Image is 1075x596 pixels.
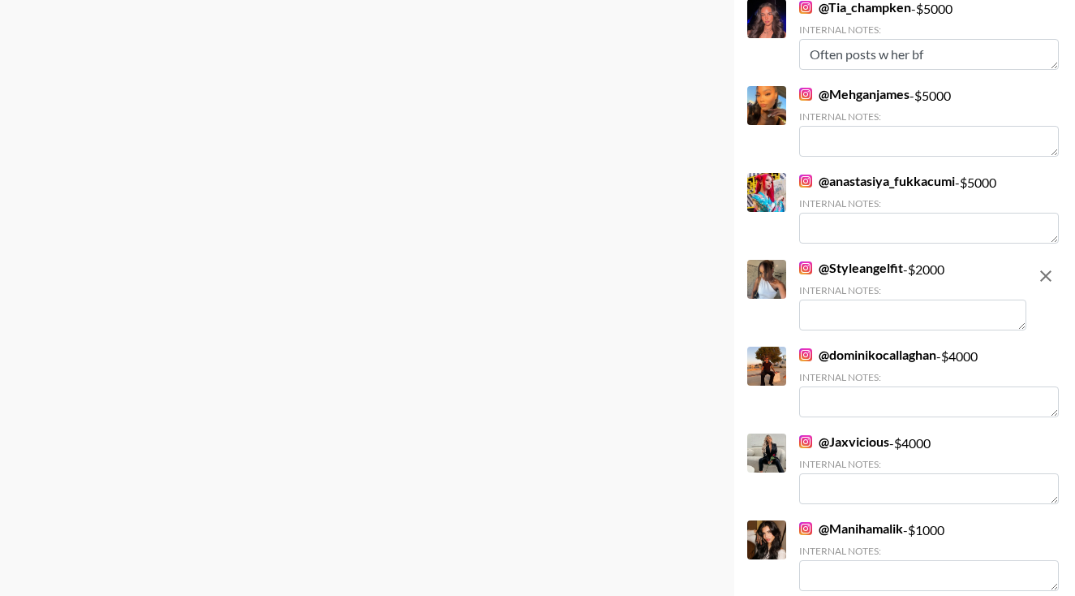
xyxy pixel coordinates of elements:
[799,260,1026,330] div: - $ 2000
[799,110,1059,123] div: Internal Notes:
[799,347,936,363] a: @dominikocallaghan
[799,88,812,101] img: Instagram
[799,1,812,14] img: Instagram
[799,434,889,450] a: @Jaxvicious
[799,175,812,188] img: Instagram
[799,347,1059,417] div: - $ 4000
[799,173,1059,244] div: - $ 5000
[799,284,1026,296] div: Internal Notes:
[799,520,903,537] a: @Manihamalik
[799,261,812,274] img: Instagram
[799,545,1059,557] div: Internal Notes:
[799,24,1059,36] div: Internal Notes:
[799,197,1059,209] div: Internal Notes:
[799,522,812,535] img: Instagram
[799,434,1059,504] div: - $ 4000
[799,173,955,189] a: @anastasiya_fukkacumi
[1030,260,1062,292] button: remove
[799,86,909,102] a: @Mehganjames
[799,371,1059,383] div: Internal Notes:
[799,39,1059,70] textarea: Often posts w her bf
[799,348,812,361] img: Instagram
[799,520,1059,591] div: - $ 1000
[799,458,1059,470] div: Internal Notes:
[799,435,812,448] img: Instagram
[799,86,1059,157] div: - $ 5000
[799,260,903,276] a: @Styleangelfit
